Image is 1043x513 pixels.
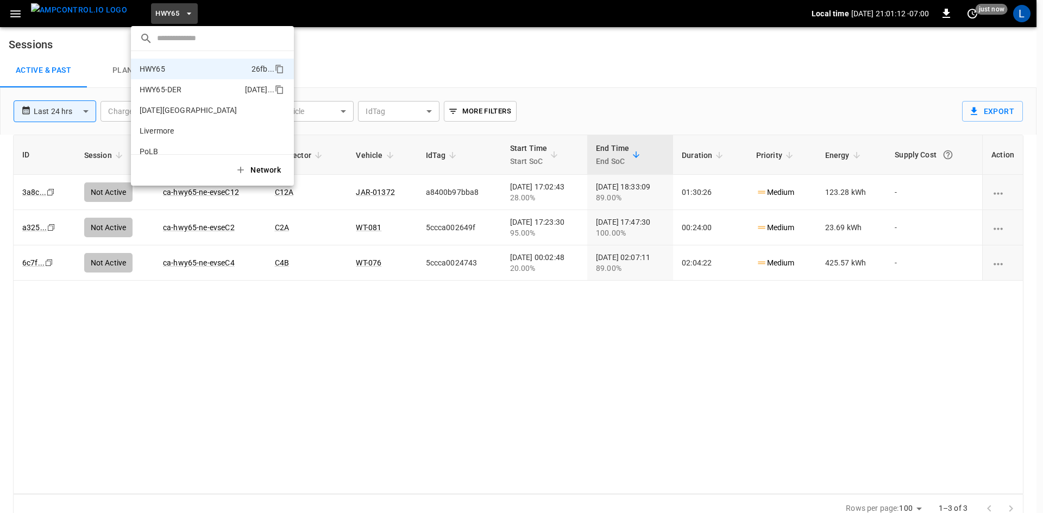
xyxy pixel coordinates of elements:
[229,159,290,181] button: Network
[140,125,247,136] p: Livermore
[140,84,241,95] p: HWY65-DER
[274,62,286,75] div: copy
[140,64,247,74] p: HWY65
[140,146,246,157] p: PoLB
[140,105,247,116] p: [DATE][GEOGRAPHIC_DATA]
[274,83,286,96] div: copy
